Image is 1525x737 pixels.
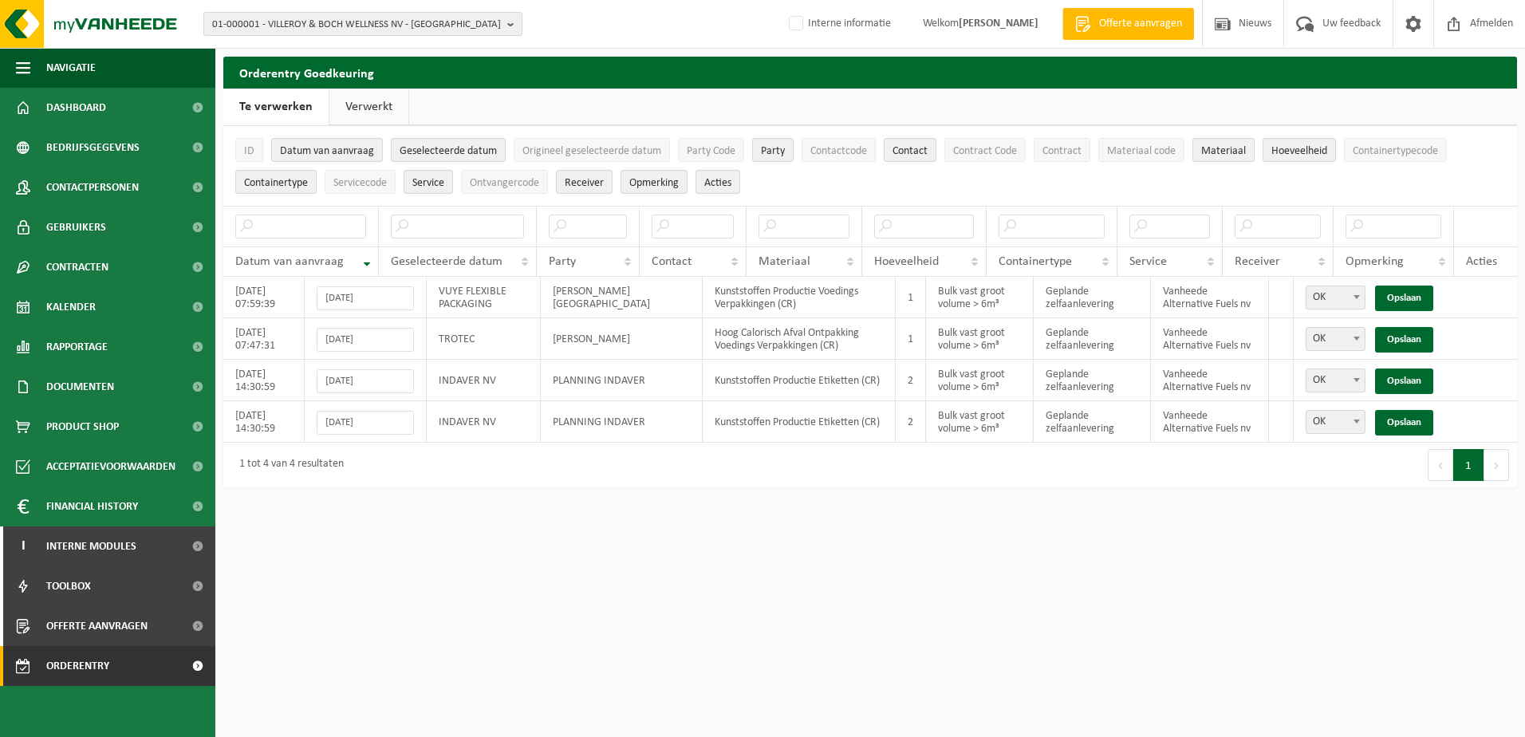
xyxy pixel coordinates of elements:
a: Opslaan [1375,327,1433,353]
td: Kunststoffen Productie Etiketten (CR) [703,360,896,401]
button: Next [1484,449,1509,481]
span: Service [1129,255,1167,268]
td: Bulk vast groot volume > 6m³ [926,318,1034,360]
button: ServicecodeServicecode: Activate to sort [325,170,396,194]
span: Documenten [46,367,114,407]
span: OK [1306,368,1365,392]
span: OK [1306,369,1365,392]
span: OK [1306,327,1365,351]
span: Datum van aanvraag [235,255,344,268]
span: 01-000001 - VILLEROY & BOCH WELLNESS NV - [GEOGRAPHIC_DATA] [212,13,501,37]
td: Geplande zelfaanlevering [1034,318,1150,360]
button: ContactcodeContactcode: Activate to sort [802,138,876,162]
button: ContainertypecodeContainertypecode: Activate to sort [1344,138,1447,162]
span: Contract Code [953,145,1017,157]
button: ContractContract: Activate to sort [1034,138,1090,162]
button: PartyParty: Activate to sort [752,138,794,162]
span: Receiver [1235,255,1280,268]
span: Servicecode [333,177,387,189]
button: 1 [1453,449,1484,481]
button: Contract CodeContract Code: Activate to sort [944,138,1026,162]
span: Acties [704,177,731,189]
span: Gebruikers [46,207,106,247]
span: Contact [652,255,692,268]
td: TROTEC [427,318,541,360]
strong: [PERSON_NAME] [959,18,1038,30]
td: 2 [896,401,926,443]
td: VUYE FLEXIBLE PACKAGING [427,277,541,318]
td: PLANNING INDAVER [541,401,703,443]
button: IDID: Activate to sort [235,138,263,162]
button: Materiaal codeMateriaal code: Activate to sort [1098,138,1184,162]
td: Bulk vast groot volume > 6m³ [926,401,1034,443]
span: Materiaal [1201,145,1246,157]
span: Geselecteerde datum [391,255,502,268]
span: Rapportage [46,327,108,367]
span: Acties [1466,255,1497,268]
td: [PERSON_NAME] [541,318,703,360]
button: OpmerkingOpmerking: Activate to sort [621,170,688,194]
span: Orderentry Goedkeuring [46,646,180,686]
td: 1 [896,277,926,318]
td: Hoog Calorisch Afval Ontpakking Voedings Verpakkingen (CR) [703,318,896,360]
td: [DATE] 07:47:31 [223,318,305,360]
td: Vanheede Alternative Fuels nv [1151,277,1269,318]
span: Contract [1042,145,1082,157]
span: Geselecteerde datum [400,145,497,157]
button: OntvangercodeOntvangercode: Activate to sort [461,170,548,194]
td: [DATE] 14:30:59 [223,401,305,443]
span: Dashboard [46,88,106,128]
td: Kunststoffen Productie Voedings Verpakkingen (CR) [703,277,896,318]
td: [DATE] 14:30:59 [223,360,305,401]
span: Contact [893,145,928,157]
span: OK [1306,286,1365,309]
button: Party CodeParty Code: Activate to sort [678,138,744,162]
a: Opslaan [1375,410,1433,436]
button: Origineel geselecteerde datumOrigineel geselecteerde datum: Activate to sort [514,138,670,162]
a: Te verwerken [223,89,329,125]
button: Datum van aanvraagDatum van aanvraag: Activate to remove sorting [271,138,383,162]
button: Previous [1428,449,1453,481]
button: 01-000001 - VILLEROY & BOCH WELLNESS NV - [GEOGRAPHIC_DATA] [203,12,522,36]
span: OK [1306,328,1365,350]
span: Hoeveelheid [874,255,939,268]
span: Origineel geselecteerde datum [522,145,661,157]
span: Party [761,145,785,157]
span: Acceptatievoorwaarden [46,447,175,487]
button: Acties [696,170,740,194]
a: Opslaan [1375,368,1433,394]
span: OK [1306,411,1365,433]
td: Vanheede Alternative Fuels nv [1151,401,1269,443]
h2: Orderentry Goedkeuring [223,57,1517,88]
span: Navigatie [46,48,96,88]
button: ReceiverReceiver: Activate to sort [556,170,613,194]
td: 2 [896,360,926,401]
span: Offerte aanvragen [46,606,148,646]
span: Ontvangercode [470,177,539,189]
a: Offerte aanvragen [1062,8,1194,40]
span: Opmerking [629,177,679,189]
span: Party [549,255,576,268]
button: ServiceService: Activate to sort [404,170,453,194]
td: Geplande zelfaanlevering [1034,277,1150,318]
td: [DATE] 07:59:39 [223,277,305,318]
span: Product Shop [46,407,119,447]
td: INDAVER NV [427,401,541,443]
button: HoeveelheidHoeveelheid: Activate to sort [1263,138,1336,162]
td: Vanheede Alternative Fuels nv [1151,318,1269,360]
button: MateriaalMateriaal: Activate to sort [1192,138,1255,162]
span: Financial History [46,487,138,526]
span: Containertype [244,177,308,189]
span: Opmerking [1346,255,1404,268]
a: Opslaan [1375,286,1433,311]
span: Contactpersonen [46,167,139,207]
td: [PERSON_NAME][GEOGRAPHIC_DATA] [541,277,703,318]
td: Kunststoffen Productie Etiketten (CR) [703,401,896,443]
td: 1 [896,318,926,360]
span: OK [1306,410,1365,434]
td: INDAVER NV [427,360,541,401]
label: Interne informatie [786,12,891,36]
span: Hoeveelheid [1271,145,1327,157]
span: Kalender [46,287,96,327]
